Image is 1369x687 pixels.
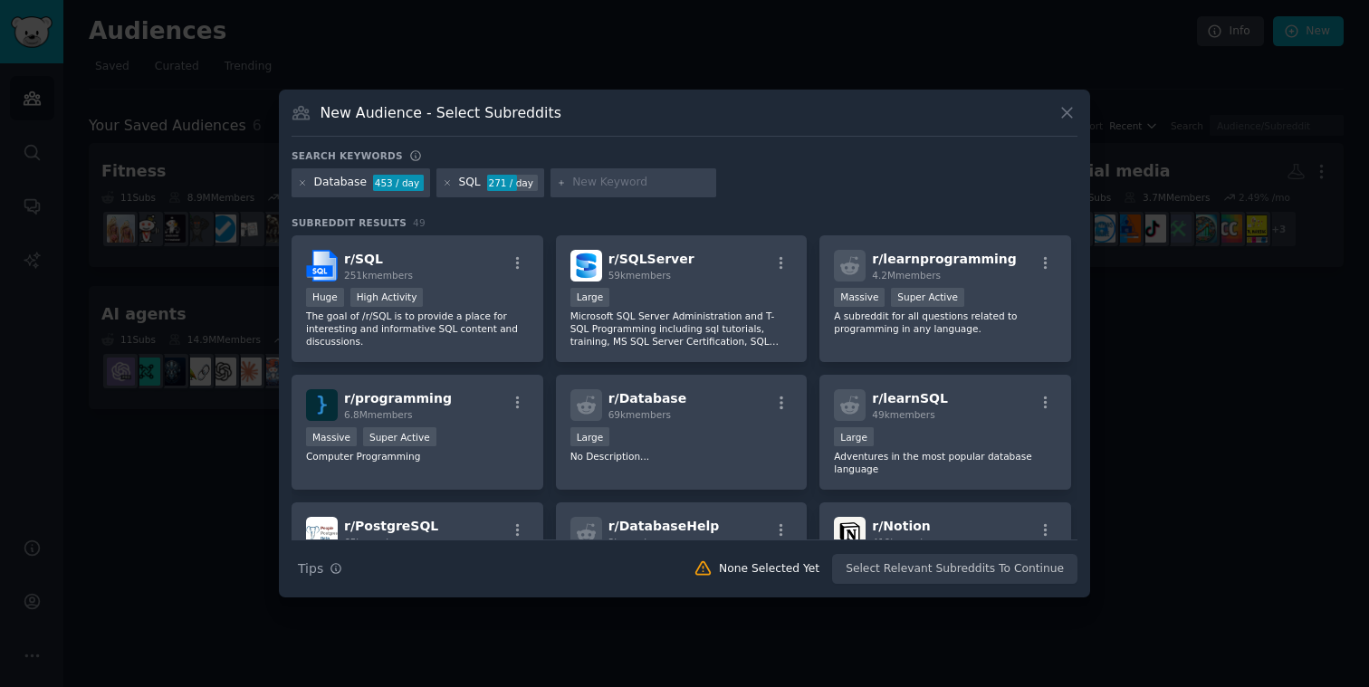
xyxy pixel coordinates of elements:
[344,270,413,281] span: 251k members
[872,270,941,281] span: 4.2M members
[413,217,426,228] span: 49
[373,175,424,191] div: 453 / day
[298,559,323,578] span: Tips
[872,391,948,406] span: r/ learnSQL
[292,553,349,585] button: Tips
[344,409,413,420] span: 6.8M members
[608,252,694,266] span: r/ SQLServer
[458,175,480,191] div: SQL
[314,175,367,191] div: Database
[344,537,407,548] span: 65k members
[608,391,687,406] span: r/ Database
[719,561,819,577] div: None Selected Yet
[572,175,710,191] input: New Keyword
[363,427,436,446] div: Super Active
[306,250,338,281] img: SQL
[570,288,610,307] div: Large
[306,310,529,348] p: The goal of /r/SQL is to provide a place for interesting and informative SQL content and discussi...
[306,427,357,446] div: Massive
[344,519,438,533] span: r/ PostgreSQL
[487,175,538,191] div: 271 / day
[306,288,344,307] div: Huge
[834,517,866,549] img: Notion
[834,310,1057,335] p: A subreddit for all questions related to programming in any language.
[306,450,529,463] p: Computer Programming
[570,427,610,446] div: Large
[872,252,1017,266] span: r/ learnprogramming
[306,389,338,421] img: programming
[292,216,407,229] span: Subreddit Results
[872,409,934,420] span: 49k members
[570,310,793,348] p: Microsoft SQL Server Administration and T-SQL Programming including sql tutorials, training, MS S...
[570,450,793,463] p: No Description...
[344,391,452,406] span: r/ programming
[321,103,561,122] h3: New Audience - Select Subreddits
[608,519,720,533] span: r/ DatabaseHelp
[872,537,941,548] span: 419k members
[292,149,403,162] h3: Search keywords
[306,517,338,549] img: PostgreSQL
[891,288,964,307] div: Super Active
[834,427,874,446] div: Large
[608,537,665,548] span: 3k members
[570,250,602,281] img: SQLServer
[608,270,671,281] span: 59k members
[834,450,1057,475] p: Adventures in the most popular database language
[344,252,383,266] span: r/ SQL
[608,409,671,420] span: 69k members
[872,519,930,533] span: r/ Notion
[350,288,424,307] div: High Activity
[834,288,885,307] div: Massive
